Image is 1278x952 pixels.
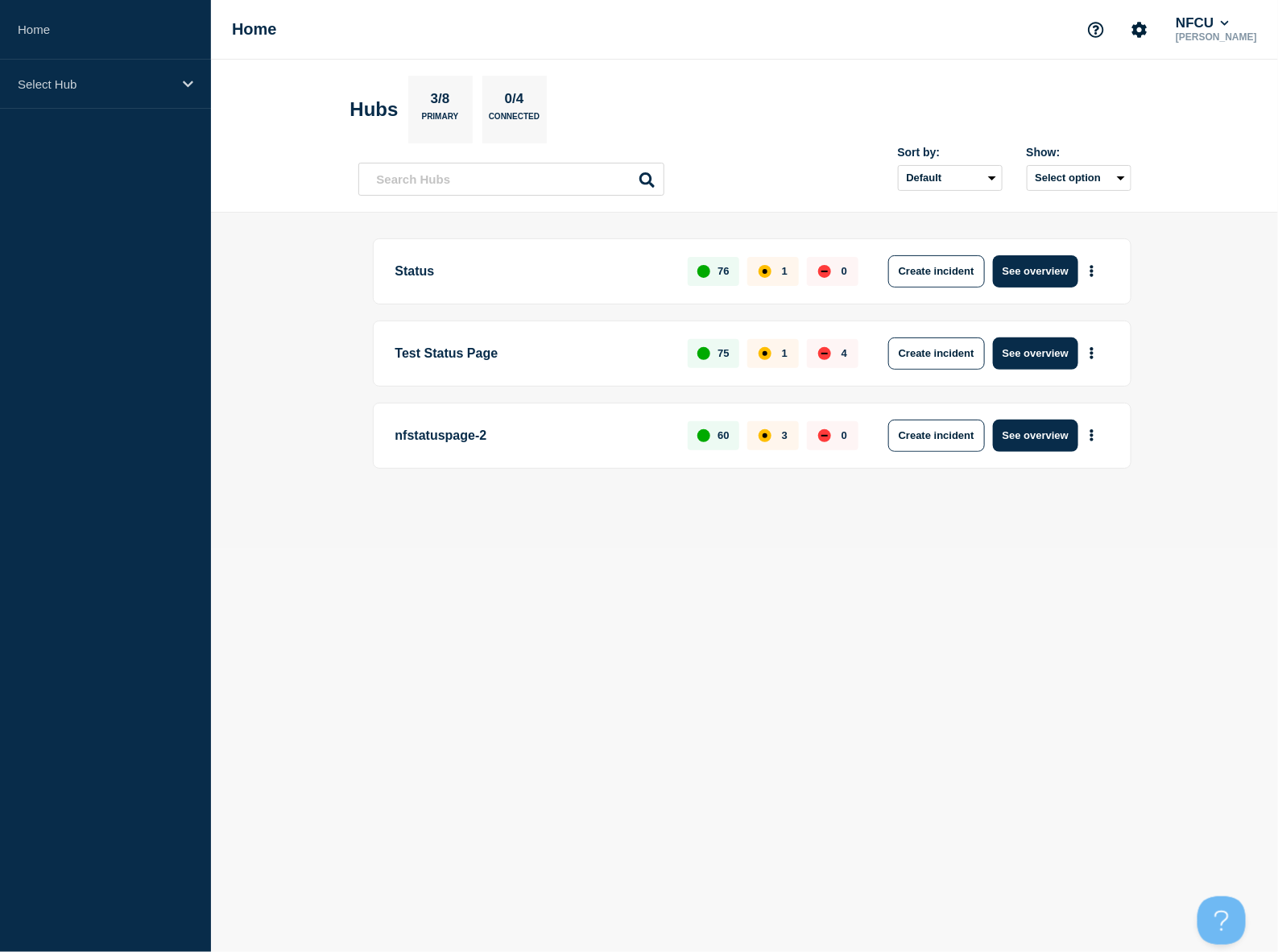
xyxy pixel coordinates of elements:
[697,347,710,360] div: up
[489,112,540,129] p: Connected
[818,429,831,442] div: down
[993,420,1078,452] button: See overview
[888,420,985,452] button: Create incident
[1079,13,1113,47] button: Support
[1173,15,1232,31] button: NFCU
[842,429,847,441] p: 0
[1027,146,1131,159] div: Show:
[697,265,710,278] div: up
[993,337,1078,370] button: See overview
[424,91,456,112] p: 3/8
[718,265,729,277] p: 76
[1123,13,1156,47] button: Account settings
[395,337,670,370] p: Test Status Page
[898,165,1003,191] select: Sort by
[18,77,172,91] p: Select Hub
[422,112,459,129] p: Primary
[498,91,530,112] p: 0/4
[759,265,771,278] div: affected
[718,429,729,441] p: 60
[1027,165,1131,191] button: Select option
[358,163,664,196] input: Search Hubs
[350,98,399,121] h2: Hubs
[842,347,847,359] p: 4
[842,265,847,277] p: 0
[782,265,788,277] p: 1
[1197,896,1246,945] iframe: Help Scout Beacon - Open
[697,429,710,442] div: up
[888,337,985,370] button: Create incident
[1082,338,1102,368] button: More actions
[888,255,985,288] button: Create incident
[1082,256,1102,286] button: More actions
[232,20,277,39] h1: Home
[1173,31,1260,43] p: [PERSON_NAME]
[718,347,729,359] p: 75
[395,255,670,288] p: Status
[395,420,670,452] p: nfstatuspage-2
[759,347,771,360] div: affected
[993,255,1078,288] button: See overview
[818,265,831,278] div: down
[782,429,788,441] p: 3
[759,429,771,442] div: affected
[782,347,788,359] p: 1
[898,146,1003,159] div: Sort by:
[1082,420,1102,450] button: More actions
[818,347,831,360] div: down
